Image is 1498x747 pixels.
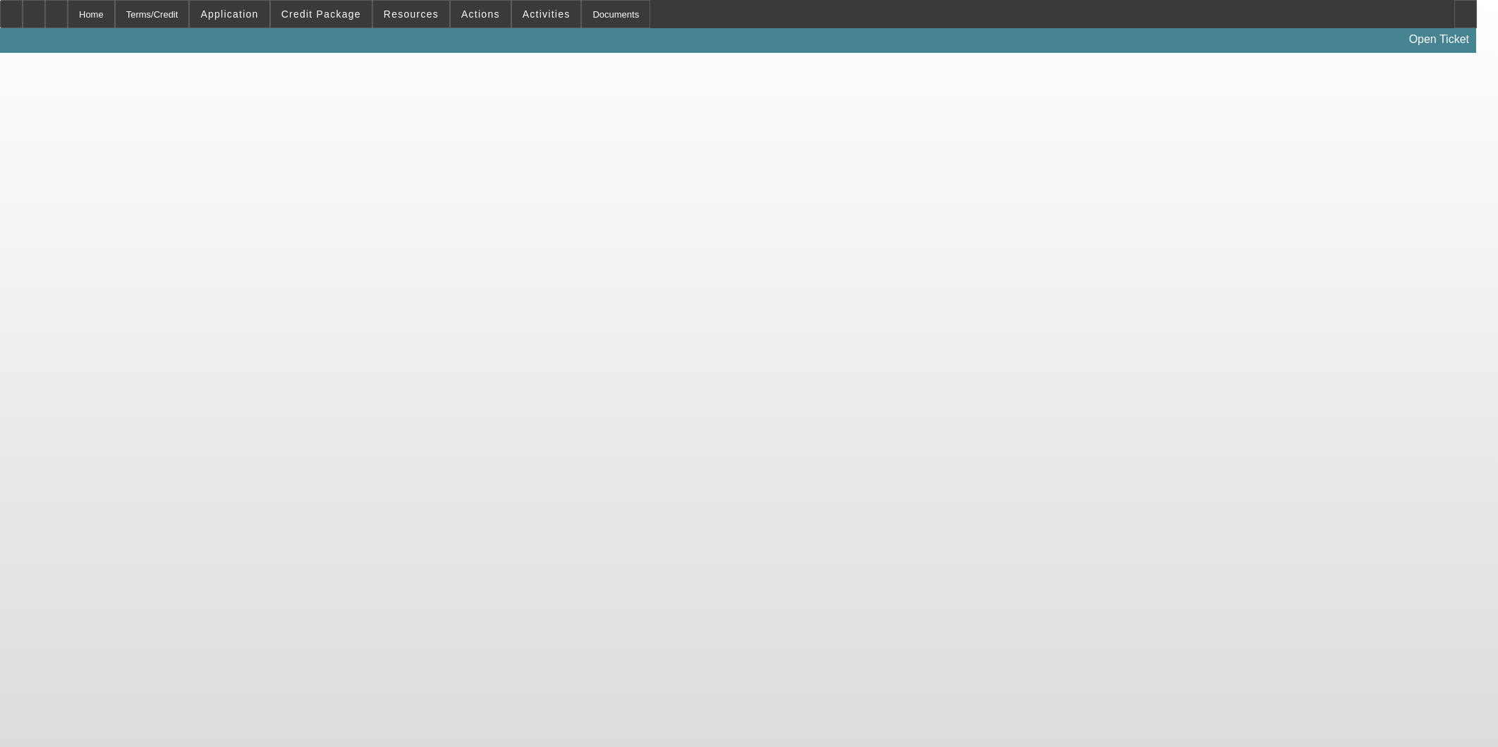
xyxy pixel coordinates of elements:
button: Actions [451,1,511,27]
button: Application [190,1,269,27]
span: Resources [384,8,439,20]
span: Credit Package [281,8,361,20]
button: Credit Package [271,1,372,27]
a: Open Ticket [1403,27,1475,51]
button: Activities [512,1,581,27]
span: Actions [461,8,500,20]
span: Application [200,8,258,20]
span: Activities [523,8,571,20]
button: Resources [373,1,449,27]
